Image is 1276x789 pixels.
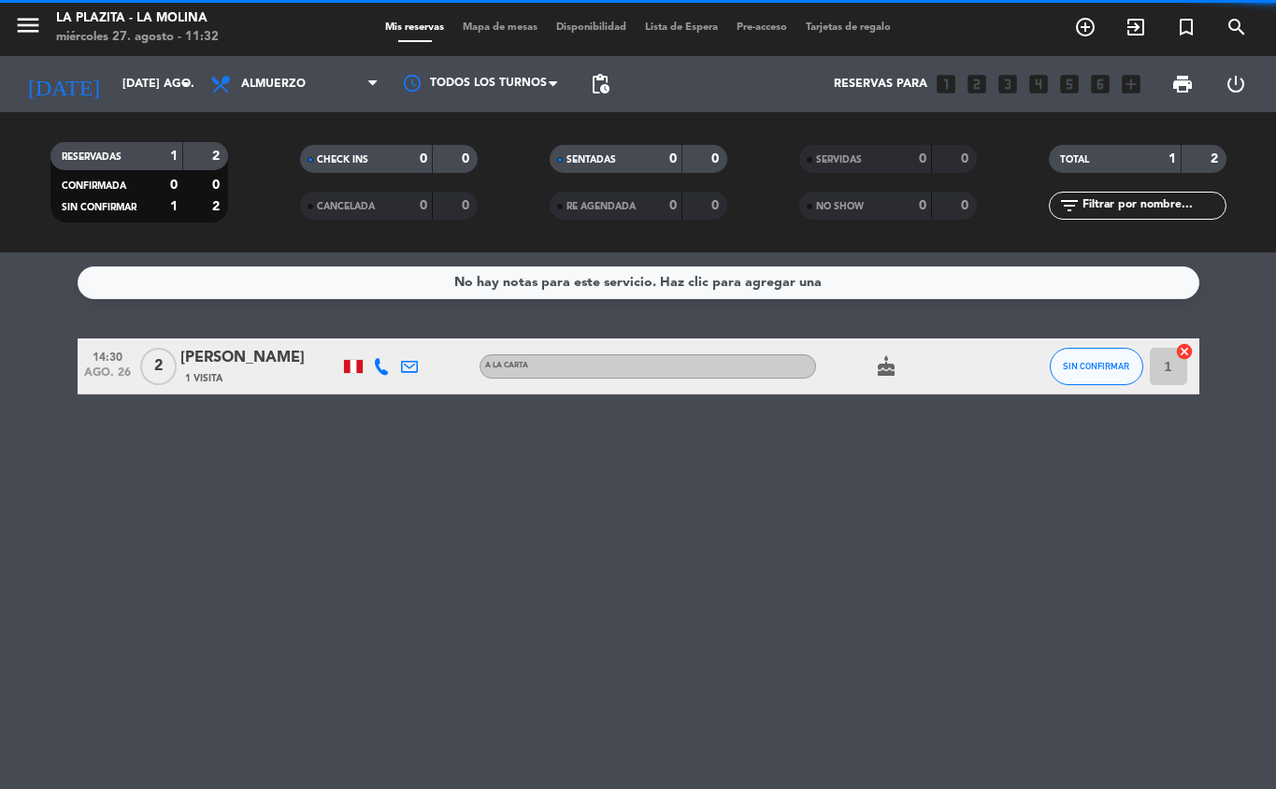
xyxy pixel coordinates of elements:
[170,150,178,163] strong: 1
[1226,16,1248,38] i: search
[180,346,339,370] div: [PERSON_NAME]
[241,78,306,91] span: Almuerzo
[1063,361,1129,371] span: SIN CONFIRMAR
[14,11,42,39] i: menu
[919,152,926,165] strong: 0
[62,152,122,162] span: RESERVADAS
[62,181,126,191] span: CONFIRMADA
[965,72,989,96] i: looks_two
[1060,155,1089,165] span: TOTAL
[589,73,611,95] span: pending_actions
[669,152,677,165] strong: 0
[317,155,368,165] span: CHECK INS
[1057,72,1082,96] i: looks_5
[1050,348,1143,385] button: SIN CONFIRMAR
[547,22,636,33] span: Disponibilidad
[961,199,972,212] strong: 0
[566,155,616,165] span: SENTADAS
[711,152,723,165] strong: 0
[212,200,223,213] strong: 2
[816,155,862,165] span: SERVIDAS
[420,152,427,165] strong: 0
[816,202,864,211] span: NO SHOW
[1225,73,1247,95] i: power_settings_new
[1175,342,1194,361] i: cancel
[1125,16,1147,38] i: exit_to_app
[934,72,958,96] i: looks_one
[1026,72,1051,96] i: looks_4
[170,200,178,213] strong: 1
[14,11,42,46] button: menu
[566,202,636,211] span: RE AGENDADA
[420,199,427,212] strong: 0
[1081,195,1226,216] input: Filtrar por nombre...
[84,366,131,388] span: ago. 26
[996,72,1020,96] i: looks_3
[919,199,926,212] strong: 0
[669,199,677,212] strong: 0
[1171,73,1194,95] span: print
[212,150,223,163] strong: 2
[185,371,222,386] span: 1 Visita
[212,179,223,192] strong: 0
[14,64,113,105] i: [DATE]
[454,272,822,294] div: No hay notas para este servicio. Haz clic para agregar una
[317,202,375,211] span: CANCELADA
[56,9,219,28] div: La Plazita - La Molina
[796,22,900,33] span: Tarjetas de regalo
[462,152,473,165] strong: 0
[834,78,927,91] span: Reservas para
[1074,16,1097,38] i: add_circle_outline
[636,22,727,33] span: Lista de Espera
[62,203,136,212] span: SIN CONFIRMAR
[961,152,972,165] strong: 0
[1088,72,1112,96] i: looks_6
[1211,152,1222,165] strong: 2
[376,22,453,33] span: Mis reservas
[174,73,196,95] i: arrow_drop_down
[140,348,177,385] span: 2
[875,355,897,378] i: cake
[1209,56,1262,112] div: LOG OUT
[462,199,473,212] strong: 0
[485,362,528,369] span: A la carta
[727,22,796,33] span: Pre-acceso
[84,345,131,366] span: 14:30
[711,199,723,212] strong: 0
[1168,152,1176,165] strong: 1
[1119,72,1143,96] i: add_box
[453,22,547,33] span: Mapa de mesas
[1175,16,1197,38] i: turned_in_not
[170,179,178,192] strong: 0
[1058,194,1081,217] i: filter_list
[56,28,219,47] div: miércoles 27. agosto - 11:32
